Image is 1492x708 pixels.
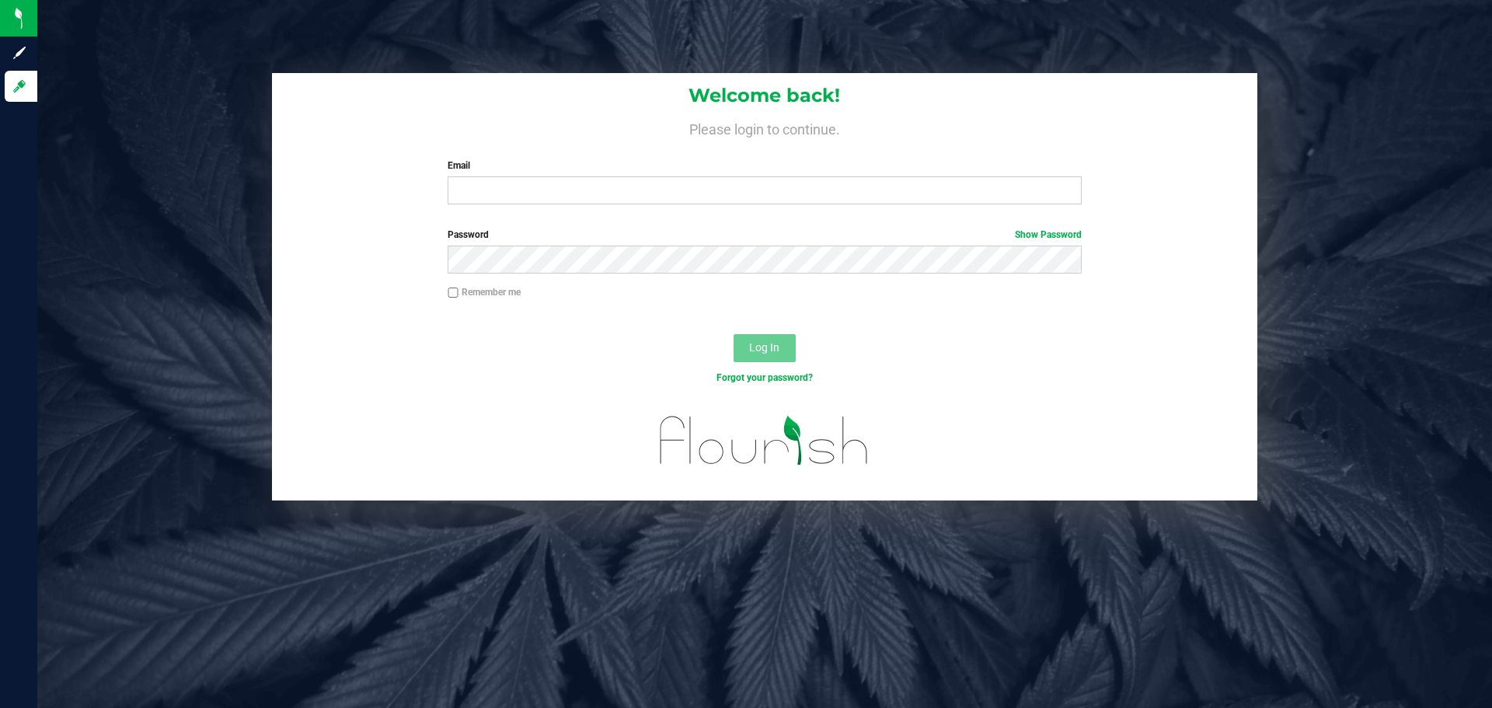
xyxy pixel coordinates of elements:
[272,118,1257,137] h4: Please login to continue.
[749,341,779,354] span: Log In
[734,334,796,362] button: Log In
[716,372,813,383] a: Forgot your password?
[12,78,27,94] inline-svg: Log in
[448,285,521,299] label: Remember me
[12,45,27,61] inline-svg: Sign up
[641,401,887,480] img: flourish_logo.svg
[448,288,458,298] input: Remember me
[1015,229,1082,240] a: Show Password
[448,159,1081,173] label: Email
[448,229,489,240] span: Password
[272,85,1257,106] h1: Welcome back!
